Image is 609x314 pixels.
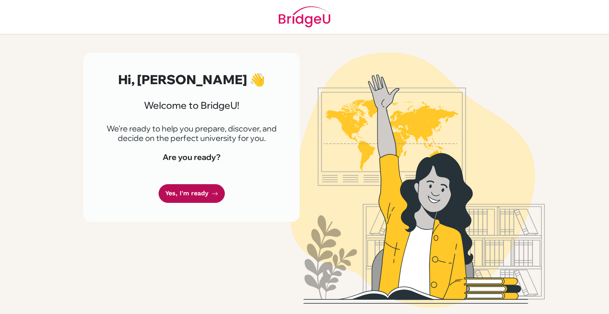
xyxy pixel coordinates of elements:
[159,184,225,203] a: Yes, I'm ready
[102,152,281,162] h4: Are you ready?
[102,124,281,143] p: We're ready to help you prepare, discover, and decide on the perfect university for you.
[102,72,281,87] h2: Hi, [PERSON_NAME] 👋
[102,100,281,111] h3: Welcome to BridgeU!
